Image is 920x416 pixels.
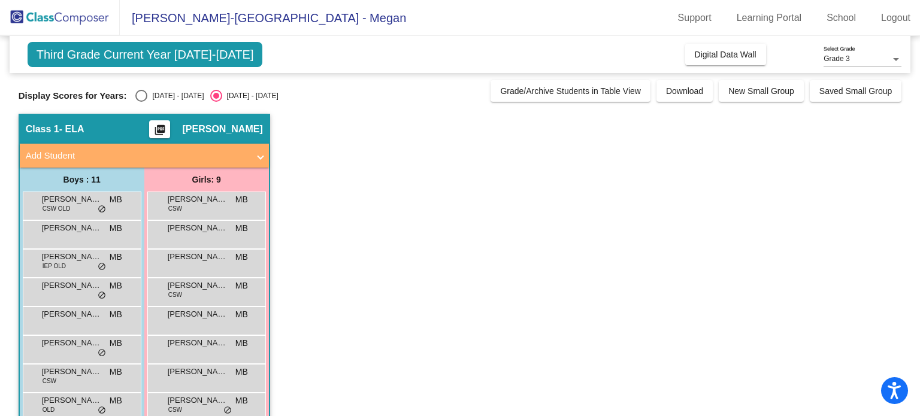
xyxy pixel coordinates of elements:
[491,80,650,102] button: Grade/Archive Students in Table View
[110,366,122,378] span: MB
[235,394,248,407] span: MB
[98,262,106,272] span: do_not_disturb_alt
[719,80,804,102] button: New Small Group
[43,204,71,213] span: CSW OLD
[728,86,794,96] span: New Small Group
[42,280,102,291] span: [PERSON_NAME]
[28,42,263,67] span: Third Grade Current Year [DATE]-[DATE]
[43,376,56,385] span: CSW
[98,406,106,415] span: do_not_disturb_alt
[149,120,170,138] button: Print Students Details
[727,8,812,28] a: Learning Portal
[42,308,102,320] span: [PERSON_NAME]
[666,86,703,96] span: Download
[168,193,228,205] span: [PERSON_NAME]
[235,308,248,321] span: MB
[685,44,766,65] button: Digital Data Wall
[235,280,248,292] span: MB
[222,90,279,101] div: [DATE] - [DATE]
[110,337,122,350] span: MB
[20,144,269,168] mat-expansion-panel-header: Add Student
[168,394,228,406] span: [PERSON_NAME]
[168,280,228,291] span: [PERSON_NAME]
[695,50,756,59] span: Digital Data Wall
[168,222,228,234] span: [PERSON_NAME]
[120,8,406,28] span: [PERSON_NAME]-[GEOGRAPHIC_DATA] - Megan
[656,80,713,102] button: Download
[182,123,262,135] span: [PERSON_NAME]
[235,251,248,263] span: MB
[144,168,269,192] div: Girls: 9
[26,123,59,135] span: Class 1
[824,54,849,63] span: Grade 3
[42,366,102,378] span: [PERSON_NAME]
[168,308,228,320] span: [PERSON_NAME]
[42,394,102,406] span: [PERSON_NAME]
[43,405,55,414] span: OLD
[42,251,102,263] span: [PERSON_NAME]
[110,251,122,263] span: MB
[110,193,122,206] span: MB
[110,394,122,407] span: MB
[98,205,106,214] span: do_not_disturb_alt
[168,337,228,349] span: [PERSON_NAME]
[59,123,84,135] span: - ELA
[168,405,182,414] span: CSW
[168,366,228,378] span: [PERSON_NAME]
[668,8,721,28] a: Support
[19,90,127,101] span: Display Scores for Years:
[110,308,122,321] span: MB
[235,222,248,235] span: MB
[153,124,167,141] mat-icon: picture_as_pdf
[98,291,106,300] span: do_not_disturb_alt
[817,8,865,28] a: School
[147,90,204,101] div: [DATE] - [DATE]
[43,262,66,271] span: IEP OLD
[819,86,892,96] span: Saved Small Group
[223,406,232,415] span: do_not_disturb_alt
[168,204,182,213] span: CSW
[110,222,122,235] span: MB
[42,193,102,205] span: [PERSON_NAME]
[98,348,106,358] span: do_not_disturb_alt
[42,337,102,349] span: [PERSON_NAME] [PERSON_NAME]
[235,337,248,350] span: MB
[168,290,182,299] span: CSW
[235,193,248,206] span: MB
[235,366,248,378] span: MB
[20,168,144,192] div: Boys : 11
[42,222,102,234] span: [PERSON_NAME]
[871,8,920,28] a: Logout
[135,90,278,102] mat-radio-group: Select an option
[110,280,122,292] span: MB
[26,149,249,163] mat-panel-title: Add Student
[168,251,228,263] span: [PERSON_NAME]
[500,86,641,96] span: Grade/Archive Students in Table View
[810,80,901,102] button: Saved Small Group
